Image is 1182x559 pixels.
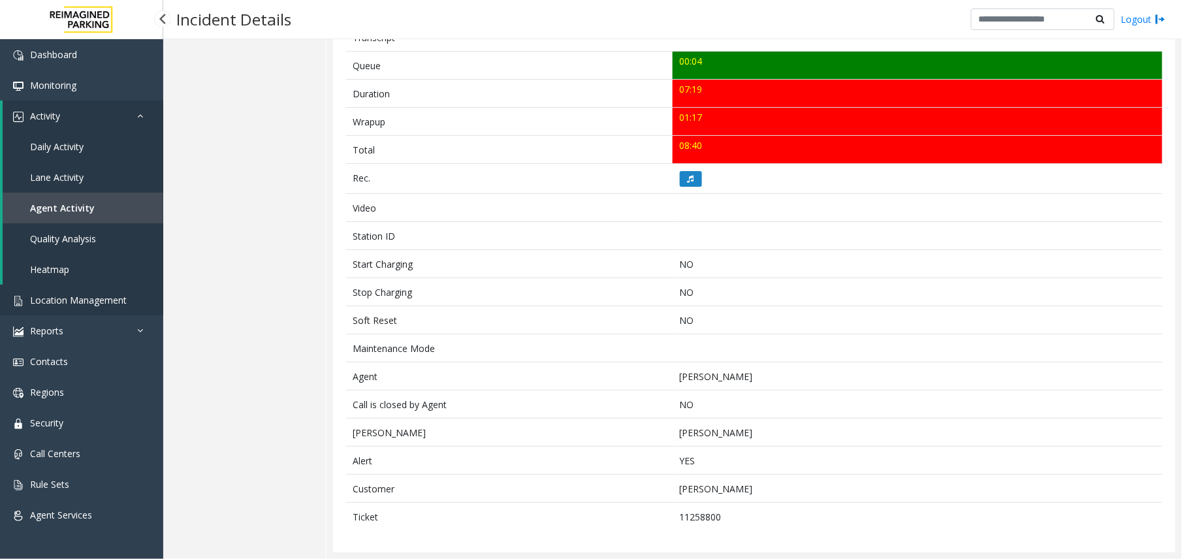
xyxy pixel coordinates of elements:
img: logout [1155,12,1166,26]
p: NO [680,398,1156,411]
td: Queue [346,52,673,80]
span: Quality Analysis [30,232,96,245]
span: Contacts [30,355,68,368]
span: Activity [30,110,60,122]
img: 'icon' [13,112,24,122]
td: Ticket [346,503,673,531]
span: Regions [30,386,64,398]
img: 'icon' [13,511,24,521]
img: 'icon' [13,296,24,306]
span: Dashboard [30,48,77,61]
td: Alert [346,447,673,475]
span: Security [30,417,63,429]
td: Customer [346,475,673,503]
img: 'icon' [13,480,24,490]
img: 'icon' [13,357,24,368]
img: 'icon' [13,50,24,61]
td: Total [346,136,673,164]
td: 11258800 [673,503,1162,531]
span: Rule Sets [30,478,69,490]
td: Station ID [346,222,673,250]
span: Heatmap [30,263,69,276]
td: Call is closed by Agent [346,391,673,419]
span: Daily Activity [30,140,84,153]
td: 07:19 [673,80,1162,108]
td: [PERSON_NAME] [673,362,1162,391]
td: 08:40 [673,136,1162,164]
a: Quality Analysis [3,223,163,254]
span: Monitoring [30,79,76,91]
p: NO [680,285,1156,299]
p: NO [680,257,1156,271]
span: Reports [30,325,63,337]
img: 'icon' [13,388,24,398]
p: NO [680,313,1156,327]
span: Lane Activity [30,171,84,184]
a: Daily Activity [3,131,163,162]
img: 'icon' [13,327,24,337]
span: Agent Services [30,509,92,521]
td: 00:04 [673,52,1162,80]
td: Video [346,194,673,222]
td: 01:17 [673,108,1162,136]
a: Agent Activity [3,193,163,223]
td: YES [673,447,1162,475]
img: 'icon' [13,419,24,429]
span: Agent Activity [30,202,95,214]
td: [PERSON_NAME] [346,419,673,447]
td: Rec. [346,164,673,194]
img: 'icon' [13,81,24,91]
td: Duration [346,80,673,108]
span: Call Centers [30,447,80,460]
td: Maintenance Mode [346,334,673,362]
a: Heatmap [3,254,163,285]
a: Activity [3,101,163,131]
td: Soft Reset [346,306,673,334]
span: Location Management [30,294,127,306]
td: Agent [346,362,673,391]
td: [PERSON_NAME] [673,475,1162,503]
td: Start Charging [346,250,673,278]
td: Stop Charging [346,278,673,306]
td: Wrapup [346,108,673,136]
img: 'icon' [13,449,24,460]
h3: Incident Details [170,3,298,35]
a: Lane Activity [3,162,163,193]
a: Logout [1121,12,1166,26]
td: [PERSON_NAME] [673,419,1162,447]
